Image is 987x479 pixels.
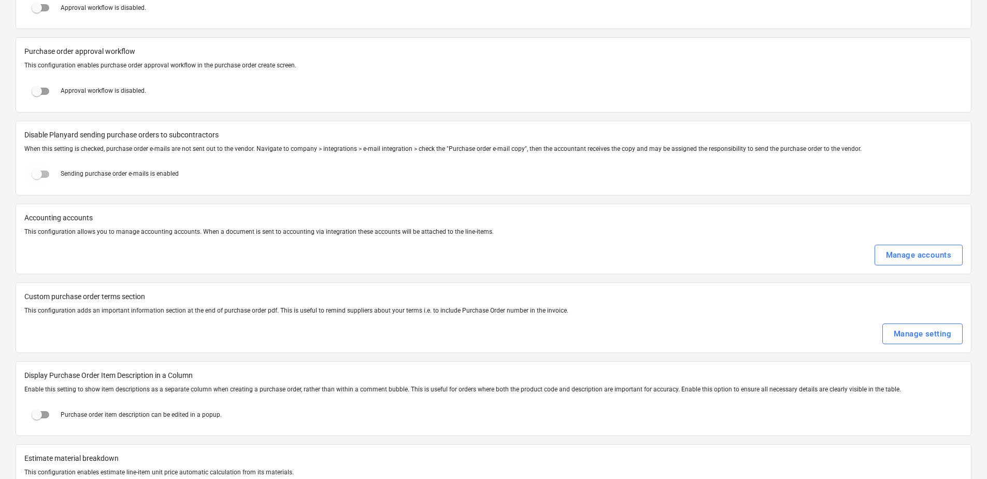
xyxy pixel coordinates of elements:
p: Purchase order item description can be edited in a popup. [61,411,222,419]
p: Accounting accounts [24,213,963,223]
span: Estimate material breakdown [24,453,963,464]
p: This configuration allows you to manage accounting accounts. When a document is sent to accountin... [24,228,963,236]
div: Manage accounts [886,248,951,262]
span: Display Purchase Order Item Description in a Column [24,370,963,381]
p: This configuration enables purchase order approval workflow in the purchase order create screen. [24,61,963,70]
p: Approval workflow is disabled. [61,4,146,12]
p: Approval workflow is disabled. [61,87,146,95]
p: This configuration enables estimate line-item unit price automatic calculation from its materials. [24,468,963,477]
p: This configuration adds an important information section at the end of purchase order pdf. This i... [24,306,963,315]
iframe: Chat Widget [935,429,987,479]
span: Disable Planyard sending purchase orders to subcontractors [24,130,963,140]
p: When this setting is checked, purchase order e-mails are not sent out to the vendor. Navigate to ... [24,145,963,153]
span: Purchase order approval workflow [24,46,963,57]
p: Enable this setting to show item descriptions as a separate column when creating a purchase order... [24,385,963,394]
p: Custom purchase order terms section [24,291,963,302]
p: Sending purchase order e-mails is enabled [61,170,179,178]
button: Manage setting [882,323,963,344]
div: Manage setting [894,327,951,341]
button: Manage accounts [875,245,963,265]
